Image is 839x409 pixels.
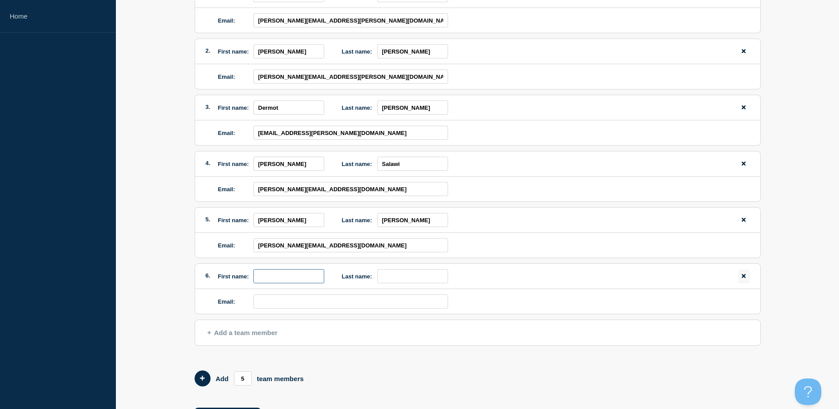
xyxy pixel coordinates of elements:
input: email [253,238,448,252]
p: team members [257,375,304,382]
label: Email: [218,186,235,193]
input: email [253,13,448,27]
input: email [253,294,448,309]
input: last name [377,213,448,227]
label: Last name: [342,48,372,55]
label: Last name: [342,104,372,111]
button: remove team member button [738,157,749,171]
button: remove team member button [738,269,749,283]
label: Last name: [342,161,372,167]
label: Last name: [342,273,372,280]
input: first name [253,100,324,115]
span: Add a team member [207,329,278,336]
label: First name: [218,161,249,167]
button: Add a team member [195,320,761,346]
iframe: Help Scout Beacon - Open [795,378,821,405]
span: 3. [206,104,211,110]
span: 5. [206,216,211,223]
input: last name [377,44,448,58]
input: first name [253,157,324,171]
span: 4. [206,160,211,166]
input: last name [377,157,448,171]
label: Last name: [342,217,372,224]
label: Email: [218,130,235,136]
span: 6. [206,272,211,279]
p: Add [216,375,229,382]
input: first name [253,269,324,283]
input: email [253,182,448,196]
label: First name: [218,273,249,280]
input: email [253,126,448,140]
input: last name [377,100,448,115]
label: First name: [218,217,249,224]
button: remove team member button [738,213,749,227]
input: email [253,69,448,84]
input: last name [377,269,448,283]
input: first name [253,213,324,227]
button: remove team member button [738,44,749,58]
input: first name [253,44,324,58]
button: remove team member button [738,100,749,115]
input: Add members count [234,371,252,386]
label: First name: [218,48,249,55]
span: 2. [206,47,211,54]
label: Email: [218,73,235,80]
label: Email: [218,298,235,305]
label: First name: [218,104,249,111]
button: Add 5 team members [195,370,211,386]
label: Email: [218,242,235,249]
label: Email: [218,17,235,24]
